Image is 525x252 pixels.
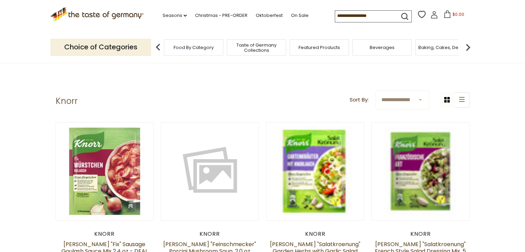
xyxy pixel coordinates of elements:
a: Featured Products [299,45,340,50]
a: Beverages [370,45,395,50]
img: previous arrow [151,40,165,54]
p: Choice of Categories [50,39,151,56]
a: Food By Category [174,45,214,50]
a: Seasons [163,12,187,19]
a: On Sale [291,12,309,19]
img: Knorr "Fix" Sausage Goulash Sauce Mix 2.4 oz - DEAL [56,123,154,220]
a: Christmas - PRE-ORDER [195,12,247,19]
a: Oktoberfest [256,12,283,19]
img: Knorr "Salatkroenung" Garden Herbs with Garlic Salad Dressing Mix, 5 sachets - DEAL [266,123,364,220]
img: next arrow [461,40,475,54]
h1: Knorr [56,96,78,106]
div: Knorr [56,231,154,238]
a: Taste of Germany Collections [229,42,284,53]
div: Knorr [161,231,259,238]
img: no-image.svg [161,123,259,220]
button: $0.00 [439,10,469,21]
span: $0.00 [453,11,464,17]
a: Baking, Cakes, Desserts [418,45,472,50]
div: Knorr [266,231,364,238]
img: Knorr "Salatkroenung" French Style Salad Dressing Mix, 5 sachets - DEAL [372,123,469,220]
label: Sort By: [350,96,369,104]
div: Knorr [371,231,470,238]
